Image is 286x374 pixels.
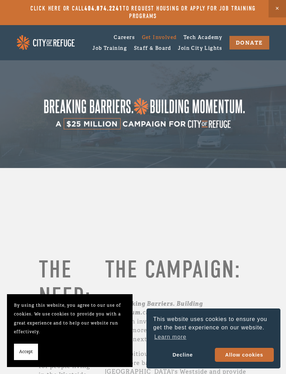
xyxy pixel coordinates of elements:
a: deny cookies [153,348,212,362]
p: Our campaign is seeking to secure $25 million in investments, which will enable us to bring more ... [105,299,247,344]
section: Cookie banner [7,294,133,367]
a: Staff & Board [134,43,171,54]
img: City of Refuge [17,35,75,50]
a: Join City Lights [178,43,222,54]
a: Job Training [92,43,127,54]
span: This website uses cookies to ensure you get the best experience on our website. [153,315,274,342]
a: Tech Academy [183,32,223,43]
a: allow cookies [215,348,274,362]
a: learn more about cookies [153,332,187,342]
a: Careers [114,32,135,43]
em: Breaking Barriers. Building Momentum. [105,300,205,316]
a: DONATE [229,36,269,49]
button: Accept [14,344,38,360]
h1: THE NEED: [39,256,93,310]
h1: THE CAMPAIGN: [105,256,247,283]
div: cookieconsent [146,308,280,368]
p: By using this website, you agree to our use of cookies. We use cookies to provide you with a grea... [14,301,126,337]
a: Get Involved [142,34,177,40]
iframe: Campaign Overview (Breaking Barriers. Building Momentum.) [83,183,203,250]
span: Accept [19,348,33,357]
